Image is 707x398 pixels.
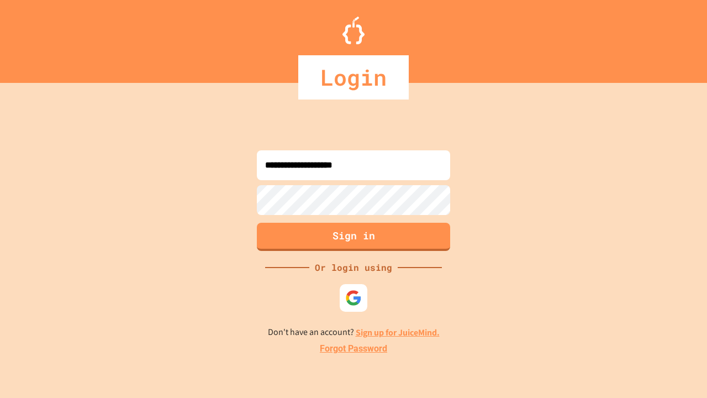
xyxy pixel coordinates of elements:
img: google-icon.svg [345,290,362,306]
button: Sign in [257,223,450,251]
a: Sign up for JuiceMind. [356,327,440,338]
p: Don't have an account? [268,326,440,339]
a: Forgot Password [320,342,387,355]
div: Login [298,55,409,99]
img: Logo.svg [342,17,365,44]
div: Or login using [309,261,398,274]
